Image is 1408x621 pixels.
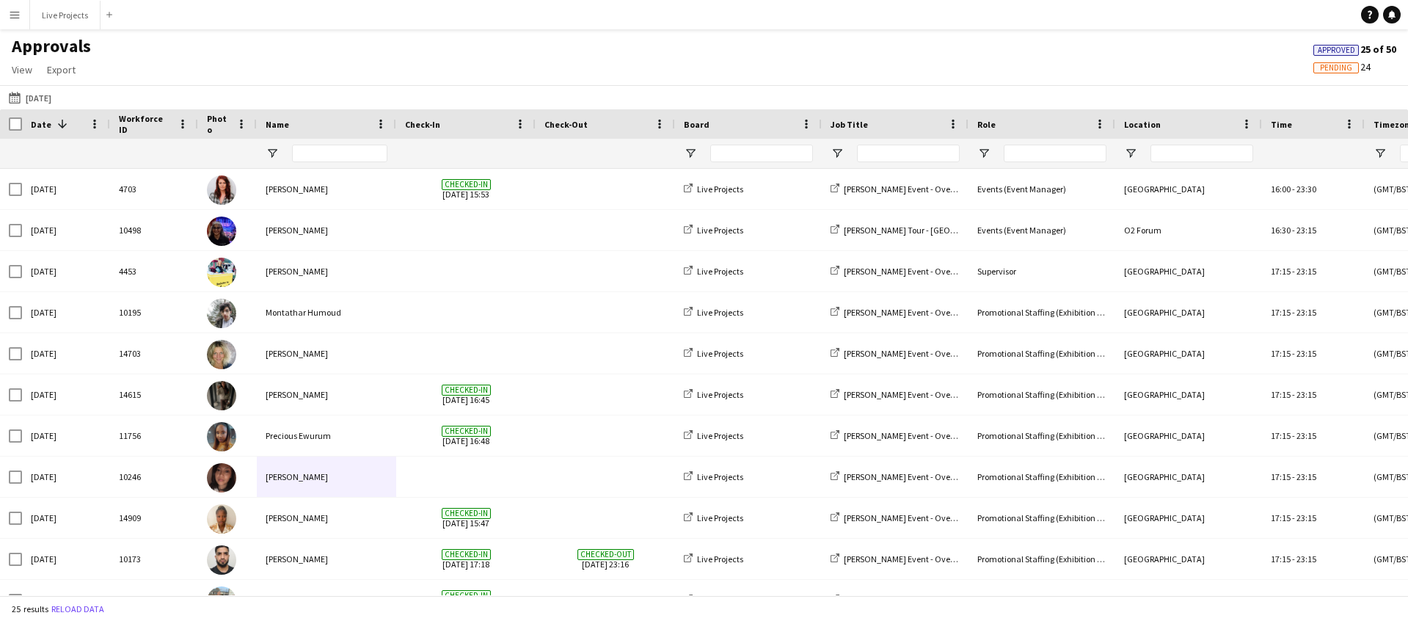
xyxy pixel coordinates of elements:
a: Live Projects [684,389,743,400]
div: Supervisor [969,251,1115,291]
span: Checked-in [442,590,491,601]
div: [DATE] [22,251,110,291]
div: 10195 [110,292,198,333]
span: 17:15 [1271,512,1291,523]
span: Live Projects [697,595,743,606]
span: Check-Out [544,119,588,130]
span: [PERSON_NAME] Event - Overyondr [844,595,975,606]
div: [GEOGRAPHIC_DATA] [1115,415,1262,456]
a: [PERSON_NAME] Event - Overyondr [831,471,975,482]
span: [DATE] 16:48 [405,415,527,456]
span: 23:15 [1296,553,1316,564]
div: [DATE] [22,415,110,456]
span: Export [47,63,76,76]
div: [PERSON_NAME] [257,251,396,291]
a: [PERSON_NAME] Event - Overyondr [831,184,975,195]
span: [PERSON_NAME] Event - Overyondr [844,512,975,523]
span: [DATE] 16:23 [405,580,527,620]
span: 23:15 [1296,266,1316,277]
span: Checked-in [442,179,491,190]
div: Promotional Staffing (Exhibition Host) [969,539,1115,579]
img: Montathar Humoud [207,299,236,328]
input: Job Title Filter Input [857,145,960,162]
span: 23:15 [1296,307,1316,318]
div: [PERSON_NAME] [257,457,396,497]
a: [PERSON_NAME] Tour - [GEOGRAPHIC_DATA] [831,225,1011,236]
a: [PERSON_NAME] Event - Overyondr [831,266,975,277]
span: 23:30 [1296,184,1316,195]
span: 23:15 [1296,430,1316,441]
span: 16:30 [1271,225,1291,236]
div: [PERSON_NAME] [257,498,396,538]
span: Checked-in [442,549,491,560]
div: 14703 [110,333,198,374]
div: [PERSON_NAME] [257,374,396,415]
div: Promotional Staffing (Exhibition Host) [969,580,1115,620]
span: Live Projects [697,430,743,441]
button: [DATE] [6,89,54,106]
img: Precious Ewurum [207,422,236,451]
div: [PERSON_NAME] [257,580,396,620]
a: [PERSON_NAME] Event - Overyondr [831,430,975,441]
span: - [1292,266,1295,277]
div: Promotional Staffing (Exhibition Host) [969,292,1115,333]
a: [PERSON_NAME] Event - Overyondr [831,595,975,606]
span: - [1292,184,1295,195]
div: [GEOGRAPHIC_DATA] [1115,457,1262,497]
span: 23:15 [1296,512,1316,523]
span: 17:15 [1271,389,1291,400]
span: [DATE] 15:53 [405,169,527,209]
div: [DATE] [22,457,110,497]
span: [PERSON_NAME] Event - Overyondr [844,471,975,482]
img: Adriana Cvandova [207,340,236,369]
div: 14615 [110,374,198,415]
div: [PERSON_NAME] [257,169,396,209]
div: 15430 [110,580,198,620]
span: 23:15 [1296,595,1316,606]
a: Live Projects [684,225,743,236]
span: Time [1271,119,1292,130]
span: [PERSON_NAME] Event - Overyondr [844,348,975,359]
span: 17:15 [1271,471,1291,482]
span: - [1292,389,1295,400]
span: [DATE] 23:16 [544,539,666,579]
span: 17:15 [1271,430,1291,441]
span: 17:15 [1271,348,1291,359]
span: [DATE] 16:45 [405,374,527,415]
a: Live Projects [684,471,743,482]
a: [PERSON_NAME] Event - Overyondr [831,307,975,318]
div: 4703 [110,169,198,209]
a: Export [41,60,81,79]
span: Live Projects [697,512,743,523]
button: Open Filter Menu [831,147,844,160]
span: - [1292,430,1295,441]
span: [PERSON_NAME] Event - Overyondr [844,553,975,564]
input: Board Filter Input [710,145,813,162]
img: Tyne Roberts [207,175,236,205]
span: Board [684,119,710,130]
div: 14909 [110,498,198,538]
div: [GEOGRAPHIC_DATA] [1115,169,1262,209]
div: Promotional Staffing (Exhibition Host) [969,374,1115,415]
a: [PERSON_NAME] Event - Overyondr [831,553,975,564]
span: Photo [207,113,230,135]
span: - [1292,512,1295,523]
button: Live Projects [30,1,101,29]
a: [PERSON_NAME] Event - Overyondr [831,389,975,400]
span: - [1292,307,1295,318]
span: Checked-in [442,385,491,396]
a: Live Projects [684,307,743,318]
input: Location Filter Input [1150,145,1253,162]
img: Yvonne Smith [207,258,236,287]
div: 11756 [110,415,198,456]
span: 23:15 [1296,348,1316,359]
div: [DATE] [22,580,110,620]
div: Promotional Staffing (Exhibition Host) [969,333,1115,374]
div: [DATE] [22,210,110,250]
a: Live Projects [684,512,743,523]
span: View [12,63,32,76]
input: Role Filter Input [1004,145,1106,162]
span: 17:15 [1271,266,1291,277]
div: [PERSON_NAME] [257,333,396,374]
div: [DATE] [22,498,110,538]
